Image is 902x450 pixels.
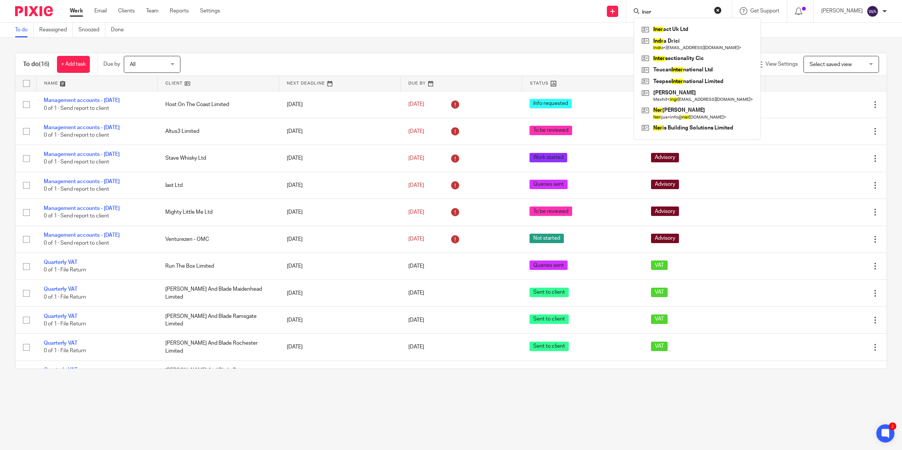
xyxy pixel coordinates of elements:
a: Team [146,7,159,15]
span: Sent to client [530,342,569,351]
td: [DATE] [279,334,401,361]
td: Run The Box Limited [158,253,279,280]
td: [PERSON_NAME] And Blade Ramsgate Limited [158,307,279,333]
span: All [130,62,135,67]
span: VAT [651,342,668,351]
td: Iast Ltd [158,172,279,199]
span: [DATE] [408,291,424,296]
span: [DATE] [408,344,424,350]
div: 2 [889,422,896,430]
span: Info requested [530,99,572,108]
span: VAT [651,260,668,270]
a: To do [15,23,34,37]
span: 0 of 1 · Send report to client [44,106,109,111]
span: 0 of 1 · File Return [44,348,86,354]
td: [DATE] [279,172,401,199]
span: 0 of 1 · File Return [44,294,86,300]
span: Advisory [651,207,679,216]
span: Select saved view [810,62,852,67]
span: 0 of 1 · Send report to client [44,133,109,138]
td: [DATE] [279,91,401,118]
span: View Settings [765,62,798,67]
p: Due by [103,60,120,68]
a: Management accounts - [DATE] [44,206,120,211]
span: Advisory [651,153,679,162]
td: Stave Whisky Ltd [158,145,279,172]
a: + Add task [57,56,90,73]
a: Work [70,7,83,15]
span: [DATE] [408,317,424,323]
span: VAT [651,288,668,297]
td: [DATE] [279,145,401,172]
span: Advisory [651,180,679,189]
p: [PERSON_NAME] [821,7,863,15]
a: Management accounts - [DATE] [44,98,120,103]
span: Sent to client [530,288,569,297]
span: Sent to client [530,314,569,324]
a: Management accounts - [DATE] [44,152,120,157]
a: Quarterly VAT [44,341,77,346]
td: [DATE] [279,307,401,333]
td: Mighty Little Me Ltd [158,199,279,226]
td: [DATE] [279,118,401,145]
span: Queries sent [530,180,568,189]
td: [DATE] [279,226,401,253]
img: svg%3E [867,5,879,17]
a: Clients [118,7,135,15]
td: [PERSON_NAME] And Blade Rochester Limited [158,334,279,361]
span: 0 of 1 · Send report to client [44,160,109,165]
span: 0 of 1 · Send report to client [44,186,109,192]
td: Altus3 Limited [158,118,279,145]
span: To be reviewed [530,126,572,135]
button: Clear [714,6,722,14]
span: Not started [530,234,564,243]
span: To be reviewed [530,207,572,216]
a: Management accounts - [DATE] [44,179,120,184]
span: [DATE] [408,264,424,269]
td: [DATE] [279,199,401,226]
td: Venturezen - OMC [158,226,279,253]
span: VAT [651,314,668,324]
span: Queries sent [530,260,568,270]
a: Management accounts - [DATE] [44,125,120,130]
span: 0 of 1 · Send report to client [44,240,109,246]
a: Done [111,23,129,37]
a: Quarterly VAT [44,287,77,292]
span: [DATE] [408,237,424,242]
a: Email [94,7,107,15]
span: Work started [530,153,567,162]
span: (16) [39,61,49,67]
a: Snoozed [79,23,105,37]
span: Get Support [750,8,779,14]
td: [DATE] [279,253,401,280]
a: Reports [170,7,189,15]
a: Quarterly VAT [44,260,77,265]
img: Pixie [15,6,53,16]
input: Search [641,9,709,16]
a: Settings [200,7,220,15]
a: Reassigned [39,23,73,37]
td: [PERSON_NAME] And Blade Maidenhead Limited [158,280,279,307]
td: [DATE] [279,280,401,307]
td: [DATE] [279,361,401,387]
td: [PERSON_NAME] And Blade Burgers [PERSON_NAME] Ltd [158,361,279,387]
span: 0 of 1 · File Return [44,321,86,327]
a: Quarterly VAT [44,314,77,319]
h1: To do [23,60,49,68]
td: Host On The Coast Limited [158,91,279,118]
span: [DATE] [408,102,424,107]
span: Advisory [651,234,679,243]
span: [DATE] [408,210,424,215]
span: 0 of 1 · File Return [44,267,86,273]
span: [DATE] [408,183,424,188]
span: [DATE] [408,156,424,161]
span: 0 of 1 · Send report to client [44,214,109,219]
span: [DATE] [408,129,424,134]
a: Quarterly VAT [44,367,77,373]
a: Management accounts - [DATE] [44,233,120,238]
